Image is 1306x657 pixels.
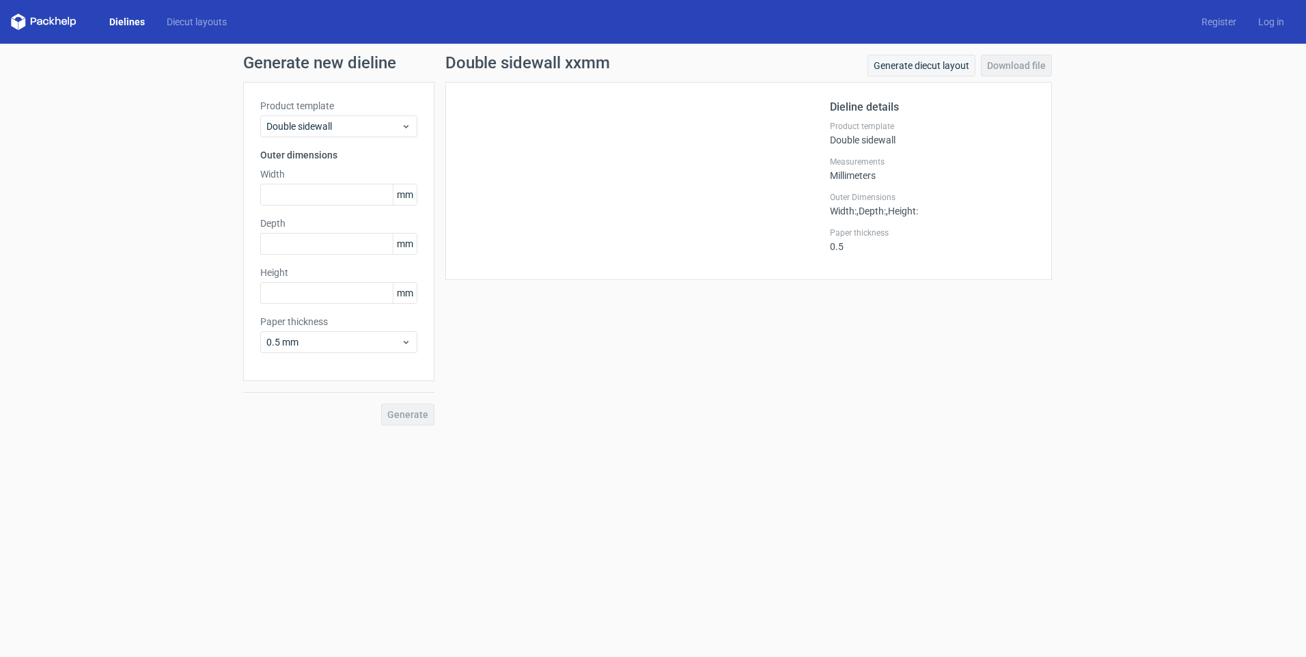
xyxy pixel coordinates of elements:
span: Width : [830,206,857,216]
div: Double sidewall [830,121,1035,145]
a: Dielines [98,15,156,29]
span: mm [393,234,417,254]
label: Product template [260,99,417,113]
h1: Generate new dieline [243,55,1063,71]
span: , Depth : [857,206,886,216]
span: mm [393,184,417,205]
label: Height [260,266,417,279]
label: Depth [260,216,417,230]
label: Outer Dimensions [830,192,1035,203]
div: Millimeters [830,156,1035,181]
a: Diecut layouts [156,15,238,29]
a: Log in [1247,15,1295,29]
h1: Double sidewall xxmm [445,55,610,71]
label: Paper thickness [830,227,1035,238]
span: 0.5 mm [266,335,401,349]
label: Measurements [830,156,1035,167]
label: Paper thickness [260,315,417,328]
a: Generate diecut layout [867,55,975,76]
label: Product template [830,121,1035,132]
h3: Outer dimensions [260,148,417,162]
span: , Height : [886,206,918,216]
a: Register [1191,15,1247,29]
label: Width [260,167,417,181]
h2: Dieline details [830,99,1035,115]
div: 0.5 [830,227,1035,252]
span: Double sidewall [266,120,401,133]
span: mm [393,283,417,303]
